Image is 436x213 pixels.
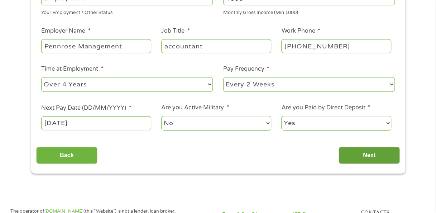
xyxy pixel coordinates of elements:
label: Job Title [161,27,190,35]
input: Next [339,147,400,164]
label: Employer Name [41,27,90,35]
label: Work Phone [281,27,320,35]
input: Use the arrow keys to pick a date [41,116,151,130]
label: Time at Employment [41,65,103,73]
label: Are you Paid by Direct Deposit [281,104,370,112]
input: Walmart [41,39,151,53]
label: Are you Active Military [161,104,229,112]
input: Back [36,147,97,164]
div: Monthly Gross Income (Min 1000) [223,7,395,16]
label: Pay Frequency [223,65,269,73]
input: (231) 754-4010 [281,39,391,53]
input: Cashier [161,39,271,53]
div: Your Employment / Other Status [41,7,213,16]
label: Next Pay Date (DD/MM/YYYY) [41,104,131,112]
